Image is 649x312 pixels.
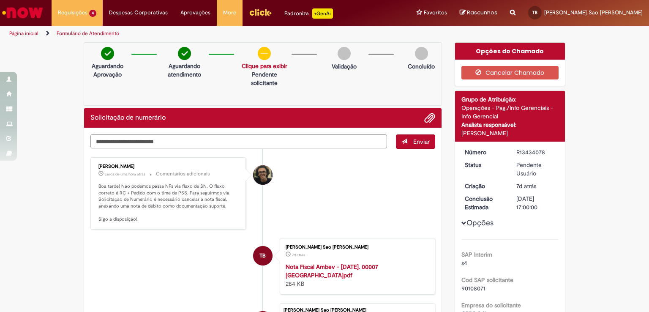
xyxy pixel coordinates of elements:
b: SAP Interim [461,251,492,258]
span: s4 [461,259,467,267]
h2: Solicitação de numerário Histórico de tíquete [90,114,166,122]
b: Cod SAP solicitante [461,276,513,284]
span: 90108071 [461,285,485,292]
span: Despesas Corporativas [109,8,168,17]
button: Adicionar anexos [424,112,435,123]
div: 284 KB [286,263,426,288]
span: Rascunhos [467,8,497,16]
p: Pendente solicitante [242,70,287,87]
img: ServiceNow [1,4,44,21]
div: Taiana Costa Sao Paulo Baqueiro [253,246,273,265]
div: R13434078 [516,148,556,156]
div: 20/08/2025 18:37:59 [516,182,556,190]
div: Grupo de Atribuição: [461,95,559,104]
span: Enviar [413,138,430,145]
img: circle-minus.png [258,47,271,60]
div: Padroniza [284,8,333,19]
dt: Número [458,148,510,156]
time: 27/08/2025 16:55:48 [105,172,145,177]
p: Boa tarde! Não podemos passa NFs via fluxo de SN. O fluxo correto é RC + Pedido com o time de PSS... [98,183,239,223]
div: [PERSON_NAME] [461,129,559,137]
dt: Conclusão Estimada [458,194,510,211]
time: 20/08/2025 18:37:59 [516,182,536,190]
time: 20/08/2025 18:37:55 [292,252,305,257]
button: Cancelar Chamado [461,66,559,79]
span: cerca de uma hora atrás [105,172,145,177]
div: Analista responsável: [461,120,559,129]
button: Enviar [396,134,435,149]
dt: Criação [458,182,510,190]
p: Aguardando Aprovação [87,62,127,79]
span: Aprovações [180,8,210,17]
p: Aguardando atendimento [164,62,204,79]
p: Validação [332,62,357,71]
div: Opções do Chamado [455,43,565,60]
img: img-circle-grey.png [415,47,428,60]
div: Operações - Pag./Info Gerenciais - Info Gerencial [461,104,559,120]
div: [DATE] 17:00:00 [516,194,556,211]
img: img-circle-grey.png [338,47,351,60]
span: More [223,8,236,17]
dt: Status [458,161,510,169]
ul: Trilhas de página [6,26,426,41]
p: +GenAi [312,8,333,19]
a: Nota Fiscal Ambev - [DATE]. 00007 [GEOGRAPHIC_DATA]pdf [286,263,378,279]
span: [PERSON_NAME] Sao [PERSON_NAME] [544,9,643,16]
div: Cleber Gressoni Rodrigues [253,165,273,185]
textarea: Digite sua mensagem aqui... [90,134,387,149]
span: Requisições [58,8,87,17]
p: Concluído [408,62,435,71]
small: Comentários adicionais [156,170,210,178]
div: [PERSON_NAME] Sao [PERSON_NAME] [286,245,426,250]
a: Rascunhos [460,9,497,17]
img: check-circle-green.png [101,47,114,60]
a: Página inicial [9,30,38,37]
div: Pendente Usuário [516,161,556,178]
img: click_logo_yellow_360x200.png [249,6,272,19]
a: Formulário de Atendimento [57,30,119,37]
img: check-circle-green.png [178,47,191,60]
span: 4 [89,10,96,17]
span: 7d atrás [516,182,536,190]
span: Favoritos [424,8,447,17]
b: Empresa do solicitante [461,301,521,309]
span: 7d atrás [292,252,305,257]
span: TB [259,246,266,266]
div: [PERSON_NAME] [98,164,239,169]
a: Clique para exibir [242,62,287,70]
span: TB [532,10,537,15]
